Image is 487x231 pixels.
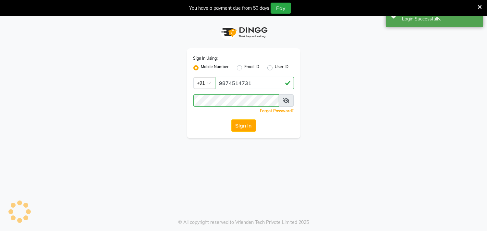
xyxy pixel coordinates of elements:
input: Username [215,77,294,89]
button: Sign In [231,119,256,132]
a: Forgot Password? [260,108,294,113]
label: Email ID [245,64,260,72]
button: Pay [271,3,291,14]
input: Username [193,94,279,107]
div: You have a payment due from 50 days [189,5,269,12]
label: Sign In Using: [193,55,218,61]
label: User ID [275,64,289,72]
div: Login Successfully. [402,16,478,22]
img: logo1.svg [218,23,270,42]
label: Mobile Number [201,64,229,72]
